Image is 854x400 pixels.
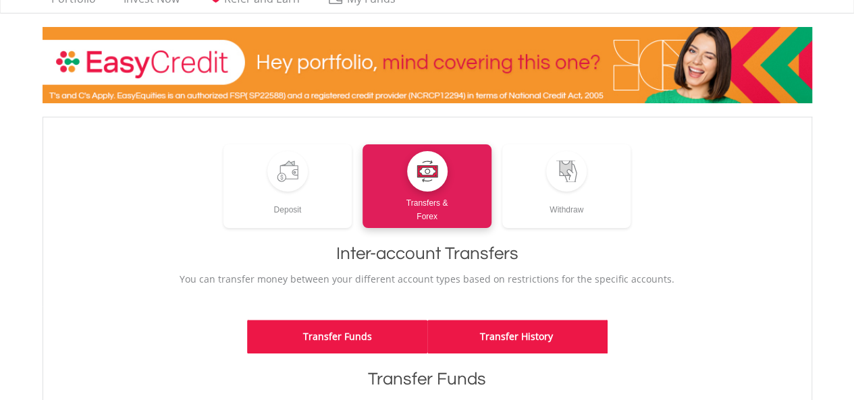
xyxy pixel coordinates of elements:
div: Deposit [223,192,352,217]
h1: Transfer Funds [57,367,798,391]
a: Transfer Funds [247,320,427,353]
a: Transfer History [427,320,608,353]
h1: Inter-account Transfers [57,241,798,266]
div: Withdraw [502,192,631,217]
img: EasyCredit Promotion Banner [43,27,812,103]
p: You can transfer money between your different account types based on restrictions for the specifi... [57,273,798,286]
a: Withdraw [502,144,631,228]
div: Transfers & Forex [363,192,491,223]
a: Transfers &Forex [363,144,491,228]
a: Deposit [223,144,352,228]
